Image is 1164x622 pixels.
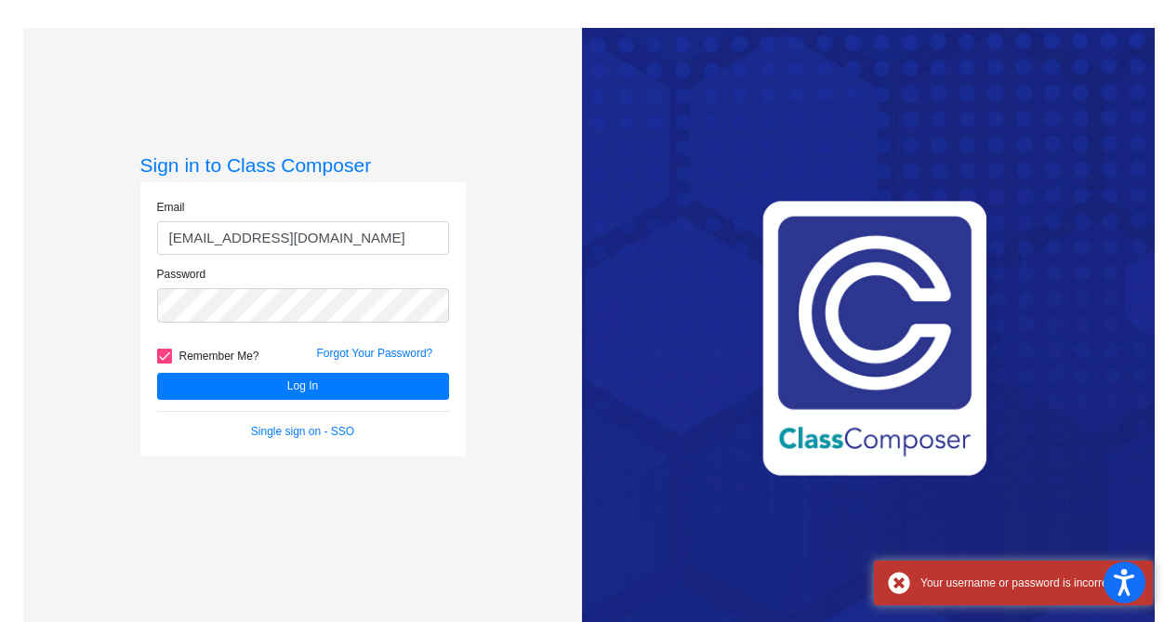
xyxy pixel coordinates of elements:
span: Remember Me? [179,345,259,367]
label: Email [157,199,185,216]
button: Log In [157,373,449,400]
div: Your username or password is incorrect [920,575,1139,591]
label: Password [157,266,206,283]
a: Single sign on - SSO [251,425,354,438]
h3: Sign in to Class Composer [140,153,466,177]
a: Forgot Your Password? [317,347,433,360]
